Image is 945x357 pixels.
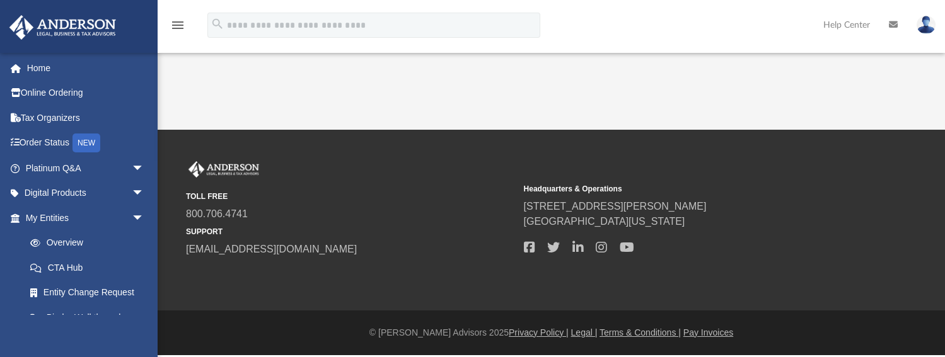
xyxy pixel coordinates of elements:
a: Pay Invoices [683,327,733,337]
a: Overview [18,230,163,256]
a: 800.706.4741 [186,208,248,219]
a: Tax Organizers [9,105,163,130]
small: TOLL FREE [186,191,515,202]
a: [GEOGRAPHIC_DATA][US_STATE] [524,216,685,227]
span: arrow_drop_down [132,156,157,181]
a: CTA Hub [18,255,163,280]
a: Home [9,55,163,81]
a: Entity Change Request [18,280,163,305]
a: Terms & Conditions | [600,327,681,337]
a: menu [170,24,185,33]
a: [STREET_ADDRESS][PERSON_NAME] [524,201,707,212]
img: Anderson Advisors Platinum Portal [6,15,120,40]
small: Headquarters & Operations [524,183,853,195]
i: search [211,17,224,31]
small: SUPPORT [186,226,515,237]
a: [EMAIL_ADDRESS][DOMAIN_NAME] [186,244,357,254]
div: © [PERSON_NAME] Advisors 2025 [158,326,945,339]
a: My Entitiesarrow_drop_down [9,205,163,230]
a: Online Ordering [9,81,163,106]
div: NEW [72,133,100,152]
a: Binder Walkthrough [18,305,163,330]
span: arrow_drop_down [132,205,157,231]
span: arrow_drop_down [132,181,157,207]
i: menu [170,18,185,33]
a: Legal | [571,327,598,337]
img: Anderson Advisors Platinum Portal [186,161,262,178]
a: Privacy Policy | [509,327,569,337]
a: Platinum Q&Aarrow_drop_down [9,156,163,181]
a: Digital Productsarrow_drop_down [9,181,163,206]
img: User Pic [917,16,936,34]
a: Order StatusNEW [9,130,163,156]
